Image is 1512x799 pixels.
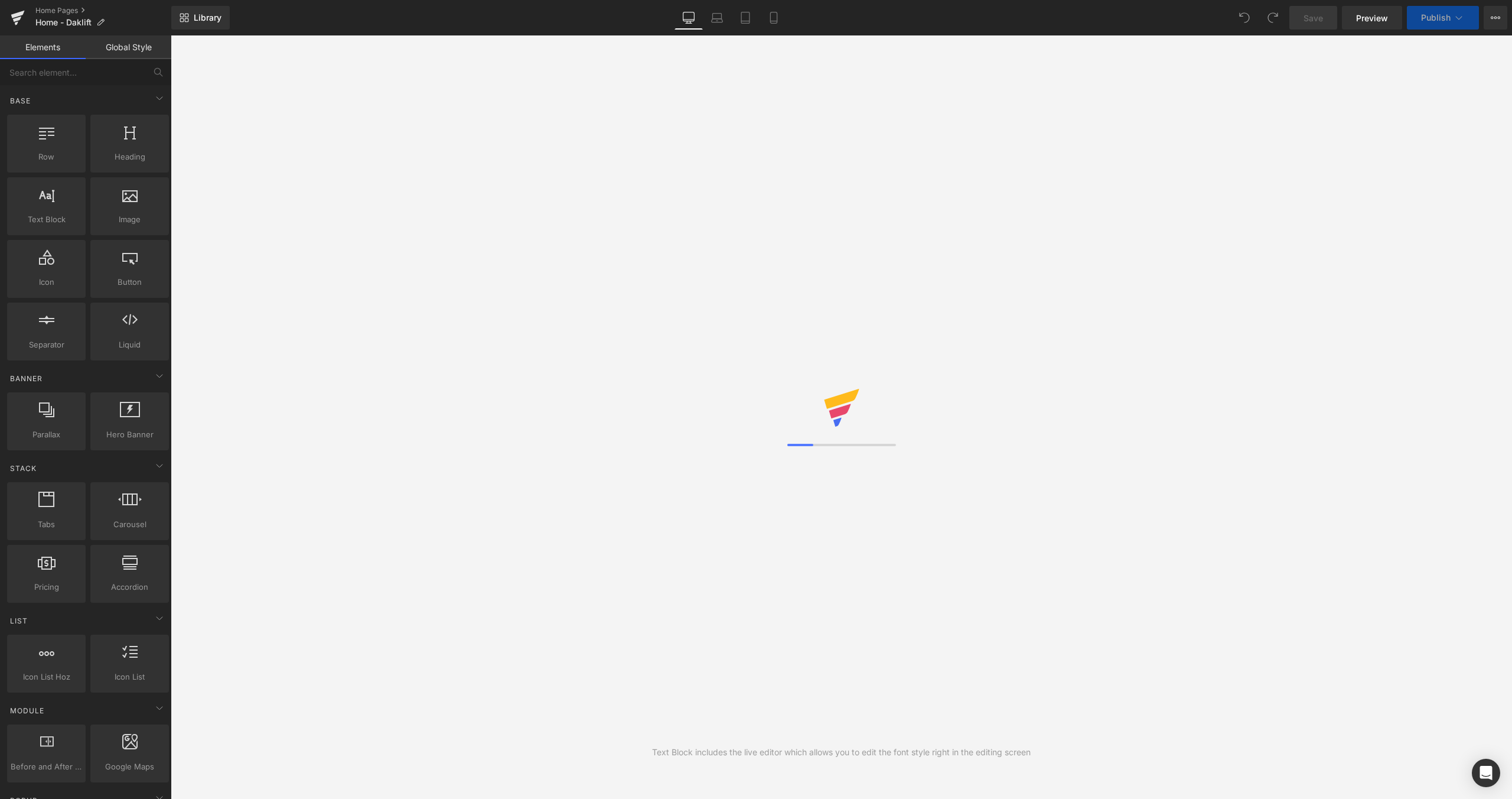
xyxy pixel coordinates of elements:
[9,615,29,626] span: List
[94,428,165,441] span: Hero Banner
[674,6,703,30] a: Desktop
[11,151,82,163] span: Row
[94,671,165,683] span: Icon List
[94,213,165,226] span: Image
[171,6,230,30] a: New Library
[9,373,44,384] span: Banner
[11,671,82,683] span: Icon List Hoz
[1472,759,1500,787] div: Open Intercom Messenger
[1484,6,1507,30] button: More
[11,581,82,593] span: Pricing
[1421,13,1451,22] span: Publish
[1304,12,1323,24] span: Save
[86,35,171,59] a: Global Style
[11,213,82,226] span: Text Block
[94,276,165,288] span: Button
[35,6,171,15] a: Home Pages
[11,339,82,351] span: Separator
[11,761,82,773] span: Before and After Images
[94,761,165,773] span: Google Maps
[9,463,38,474] span: Stack
[9,95,32,106] span: Base
[11,276,82,288] span: Icon
[760,6,788,30] a: Mobile
[11,428,82,441] span: Parallax
[11,518,82,531] span: Tabs
[94,581,165,593] span: Accordion
[94,151,165,163] span: Heading
[94,518,165,531] span: Carousel
[652,746,1031,759] div: Text Block includes the live editor which allows you to edit the font style right in the editing ...
[1261,6,1285,30] button: Redo
[703,6,731,30] a: Laptop
[731,6,760,30] a: Tablet
[194,12,221,23] span: Library
[1342,6,1402,30] a: Preview
[9,705,45,716] span: Module
[94,339,165,351] span: Liquid
[1356,12,1388,24] span: Preview
[1233,6,1256,30] button: Undo
[1407,6,1479,30] button: Publish
[35,18,92,27] span: Home - Daklift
